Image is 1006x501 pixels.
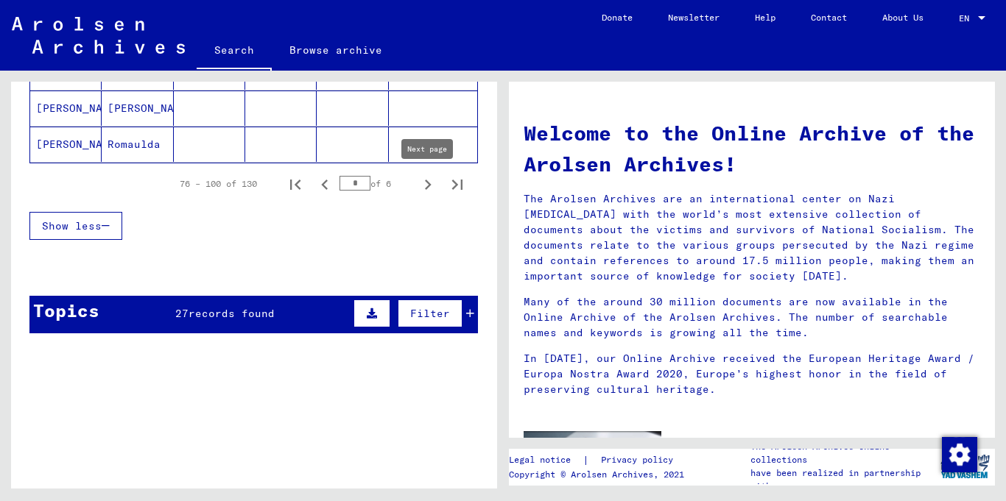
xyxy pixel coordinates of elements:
div: Topics [33,297,99,324]
img: Arolsen_neg.svg [12,17,185,54]
span: Show less [42,219,102,232]
mat-cell: [PERSON_NAME] [30,127,102,162]
p: Copyright © Arolsen Archives, 2021 [509,468,691,481]
h1: Welcome to the Online Archive of the Arolsen Archives! [524,118,980,180]
span: Filter [410,307,450,320]
img: Change consent [942,437,977,472]
span: 27 [175,307,189,320]
a: Browse archive [272,32,400,68]
p: The Arolsen Archives are an international center on Nazi [MEDICAL_DATA] with the world’s most ext... [524,191,980,284]
button: First page [281,169,310,199]
span: records found [189,307,275,320]
a: Search [197,32,272,71]
mat-cell: [PERSON_NAME] [102,90,173,126]
mat-cell: Romaulda [102,127,173,162]
div: 76 – 100 of 130 [180,177,257,191]
button: Show less [29,212,122,240]
span: EN [959,13,975,24]
a: Privacy policy [589,452,691,468]
a: Legal notice [509,452,583,468]
div: of 6 [340,177,413,191]
img: yv_logo.png [938,448,993,485]
button: Next page [413,169,443,199]
button: Previous page [310,169,340,199]
div: | [509,452,691,468]
mat-cell: [PERSON_NAME] [30,90,102,126]
button: Filter [398,299,462,327]
button: Last page [443,169,472,199]
div: Change consent [941,436,977,472]
p: In [DATE], our Online Archive received the European Heritage Award / Europa Nostra Award 2020, Eu... [524,351,980,397]
p: Many of the around 30 million documents are now available in the Online Archive of the Arolsen Ar... [524,294,980,341]
p: The Arolsen Archives online collections [750,440,935,466]
p: have been realized in partnership with [750,466,935,493]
